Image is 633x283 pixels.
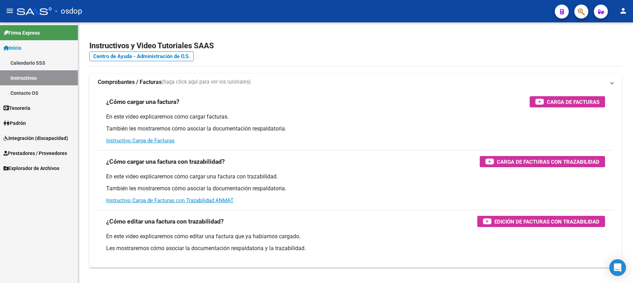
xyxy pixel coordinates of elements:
[89,39,622,52] h2: Instructivos y Video Tutoriales SAAS
[3,104,30,112] span: Tesorería
[89,91,622,268] div: Comprobantes / Facturas(haga click aquí para ver los tutoriales)
[106,97,179,107] h3: ¿Cómo cargar una factura?
[480,156,605,167] button: Carga de Facturas con Trazabilidad
[494,217,599,226] span: Edición de Facturas con Trazabilidad
[619,7,627,15] mat-icon: person
[106,173,605,181] p: En este video explicaremos cómo cargar una factura con trazabilidad.
[477,216,605,227] button: Edición de Facturas con Trazabilidad
[530,96,605,107] button: Carga de Facturas
[106,157,225,167] h3: ¿Cómo cargar una factura con trazabilidad?
[106,137,175,144] a: Instructivo Carga de Facturas
[106,245,605,252] p: Les mostraremos cómo asociar la documentación respaldatoria y la trazabilidad.
[106,113,605,121] p: En este video explicaremos cómo cargar facturas.
[6,7,14,15] mat-icon: menu
[3,164,59,172] span: Explorador de Archivos
[162,78,251,86] span: (haga click aquí para ver los tutoriales)
[3,149,67,157] span: Prestadores / Proveedores
[98,78,162,86] strong: Comprobantes / Facturas
[3,44,21,52] span: Inicio
[89,51,194,61] a: Centro de Ayuda - Administración de O.S.
[106,217,224,226] h3: ¿Cómo editar una factura con trazabilidad?
[3,134,68,142] span: Integración (discapacidad)
[106,185,605,192] p: También les mostraremos cómo asociar la documentación respaldatoria.
[55,3,82,19] span: - osdop
[609,259,626,276] div: Open Intercom Messenger
[106,197,234,204] a: Instructivo Carga de Facturas con Trazabilidad ANMAT
[89,74,622,91] mat-expansion-panel-header: Comprobantes / Facturas(haga click aquí para ver los tutoriales)
[106,125,605,133] p: También les mostraremos cómo asociar la documentación respaldatoria.
[3,119,26,127] span: Padrón
[497,157,599,166] span: Carga de Facturas con Trazabilidad
[106,233,605,240] p: En este video explicaremos cómo editar una factura que ya habíamos cargado.
[3,29,40,37] span: Firma Express
[547,98,599,106] span: Carga de Facturas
